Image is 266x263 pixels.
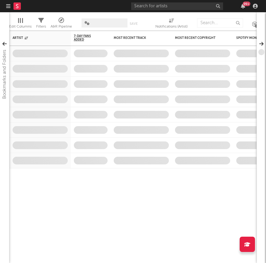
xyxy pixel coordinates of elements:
input: Search for artists [131,2,223,10]
div: Artist [13,36,59,40]
button: Save [130,22,138,25]
div: A&R Pipeline [51,23,72,30]
div: Edit Columns [9,15,32,33]
div: Most Recent Track [114,36,160,40]
div: A&R Pipeline [51,15,72,33]
button: 99+ [241,4,245,9]
div: Bookmarks and Folders [1,50,8,99]
div: Most Recent Copyright [175,36,221,40]
div: 99 + [243,2,250,6]
div: Filters [36,15,46,33]
input: Search... [197,18,243,28]
div: Notifications (Artist) [155,15,188,33]
div: Edit Columns [9,23,32,30]
span: 7-Day Fans Added [74,34,98,42]
div: Filters [36,23,46,30]
div: Notifications (Artist) [155,23,188,30]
